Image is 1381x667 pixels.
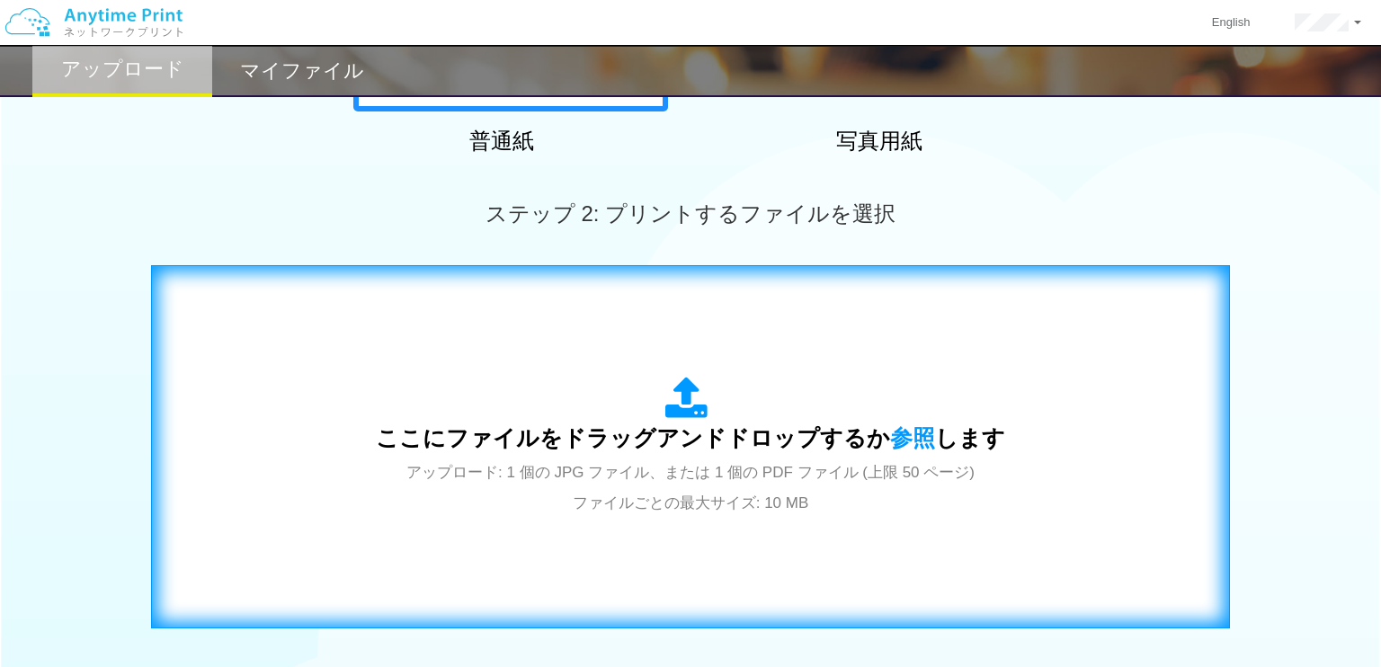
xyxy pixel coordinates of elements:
h2: 普通紙 [344,129,659,153]
h2: マイファイル [240,60,364,82]
span: ここにファイルをドラッグアンドドロップするか します [376,425,1005,450]
h2: 写真用紙 [722,129,1037,153]
h2: アップロード [61,58,184,80]
span: ステップ 2: プリントするファイルを選択 [486,201,895,226]
span: アップロード: 1 個の JPG ファイル、または 1 個の PDF ファイル (上限 50 ページ) ファイルごとの最大サイズ: 10 MB [406,464,975,511]
span: 参照 [890,425,935,450]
